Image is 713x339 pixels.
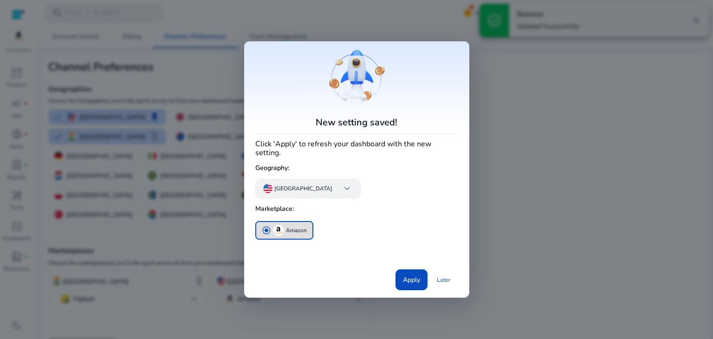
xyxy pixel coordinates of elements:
[429,272,458,288] a: Later
[274,184,332,193] p: [GEOGRAPHIC_DATA]
[262,226,271,235] span: radio_button_checked
[403,275,420,285] span: Apply
[255,161,458,176] h5: Geography:
[286,226,307,235] p: Amazon
[395,269,428,290] button: Apply
[255,138,458,157] h4: Click 'Apply' to refresh your dashboard with the new setting.
[263,184,272,193] img: us.svg
[342,183,353,194] span: keyboard_arrow_down
[273,225,284,236] img: amazon.svg
[255,202,458,217] h5: Marketplace:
